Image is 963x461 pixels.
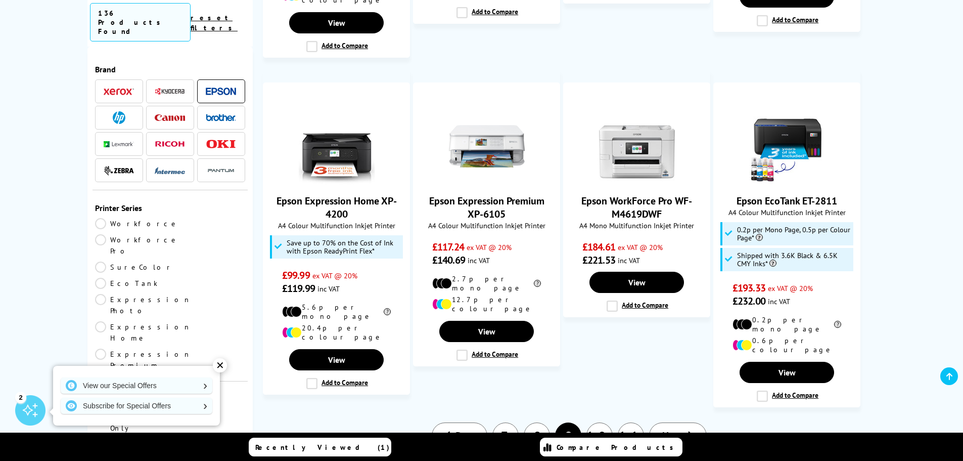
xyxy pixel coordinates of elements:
a: Epson WorkForce Pro WF-M4619DWF [599,176,675,186]
a: Expression Home [95,321,191,344]
a: 7 [492,423,519,449]
img: Intermec [155,167,185,174]
li: 20.4p per colour page [282,323,391,342]
span: inc VAT [618,256,640,265]
a: Epson EcoTank ET-2811 [737,194,837,207]
li: 5.6p per mono page [282,303,391,321]
a: View [740,362,834,383]
a: Epson EcoTank ET-2811 [749,176,825,186]
a: Epson Expression Premium XP-6105 [429,194,544,221]
span: £221.53 [582,254,615,267]
a: Expression Photo [95,294,191,316]
span: 136 Products Found [90,3,191,41]
span: 0.2p per Mono Page, 0.5p per Colour Page* [737,226,851,242]
span: A4 Colour Multifunction Inkjet Printer [419,221,555,230]
img: Zebra [104,165,134,176]
label: Add to Compare [757,15,818,26]
a: Intermec [155,164,185,177]
a: Kyocera [155,85,185,98]
span: inc VAT [768,297,790,306]
div: 2 [15,392,26,403]
img: Epson WorkForce Pro WF-M4619DWF [599,108,675,184]
li: 2.7p per mono page [432,274,541,292]
img: OKI [206,140,236,148]
label: Add to Compare [757,391,818,402]
a: Xerox [104,85,134,98]
a: Workforce Pro [95,234,179,257]
span: inc VAT [468,256,490,265]
a: Lexmark [104,138,134,150]
span: Shipped with 3.6K Black & 6.5K CMY Inks* [737,252,851,268]
span: Recently Viewed (1) [255,443,390,452]
span: £117.24 [432,240,464,254]
a: Epson Expression Home XP-4200 [277,194,397,221]
span: inc VAT [317,284,340,294]
img: Lexmark [104,141,134,147]
div: ✕ [213,358,227,372]
label: Add to Compare [456,7,518,18]
label: Add to Compare [607,301,668,312]
a: 10 [586,423,613,449]
img: Brother [206,114,236,121]
a: View [289,349,383,370]
span: Next [662,429,683,442]
span: ex VAT @ 20% [467,242,512,252]
label: Add to Compare [456,350,518,361]
img: Epson Expression Home XP-4200 [299,108,375,184]
a: Subscribe for Special Offers [61,398,212,414]
span: £193.33 [732,281,765,295]
img: Epson Expression Premium XP-6105 [449,108,525,184]
a: Epson [206,85,236,98]
a: Brother [206,111,236,124]
span: £140.69 [432,254,465,267]
span: £99.99 [282,269,310,282]
span: A4 Colour Multifunction Inkjet Printer [719,207,855,217]
img: Pantum [206,164,236,177]
span: £119.99 [282,282,315,295]
span: A4 Colour Multifunction Inkjet Printer [268,221,404,230]
a: View [439,321,533,342]
a: EcoTank [95,278,170,289]
span: Printer Series [95,203,246,213]
span: £184.61 [582,240,615,254]
li: 0.6p per colour page [732,336,841,354]
a: Prev [432,423,487,449]
a: View [289,12,383,33]
a: View our Special Offers [61,378,212,394]
li: 12.7p per colour page [432,295,541,313]
span: £232.00 [732,295,765,308]
a: Compare Products [540,438,682,456]
a: Recently Viewed (1) [249,438,391,456]
img: Kyocera [155,88,185,95]
a: 11 [618,423,644,449]
label: Add to Compare [306,378,368,389]
img: Canon [155,114,185,121]
a: Workforce [95,218,179,229]
span: Save up to 70% on the Cost of Ink with Epson ReadyPrint Flex* [287,239,401,255]
span: ex VAT @ 20% [768,283,813,293]
a: 8 [524,423,550,449]
a: Zebra [104,164,134,177]
span: Prev [455,429,474,442]
img: Epson [206,88,236,95]
a: reset filters [191,13,238,32]
a: Next [649,423,707,449]
a: Epson WorkForce Pro WF-M4619DWF [581,194,692,221]
a: Epson Expression Premium XP-6105 [449,176,525,186]
span: A4 Mono Multifunction Inkjet Printer [569,221,705,230]
a: Expression Premium [95,349,191,371]
img: Epson EcoTank ET-2811 [749,108,825,184]
a: Ricoh [155,138,185,150]
li: 0.2p per mono page [732,315,841,333]
span: ex VAT @ 20% [618,242,663,252]
a: HP [104,111,134,124]
a: Epson Expression Home XP-4200 [299,176,375,186]
a: Canon [155,111,185,124]
span: ex VAT @ 20% [312,271,357,280]
a: SureColor [95,262,174,273]
img: HP [113,111,125,124]
label: Add to Compare [306,41,368,52]
a: View [589,272,683,293]
img: Ricoh [155,141,185,147]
